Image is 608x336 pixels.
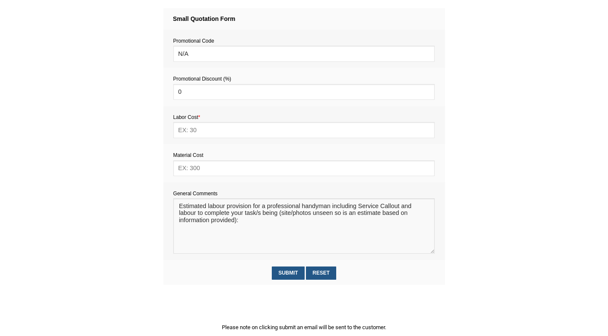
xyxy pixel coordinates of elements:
span: General Comments [173,191,218,197]
span: Promotional Discount (%) [173,76,231,82]
input: EX: 300 [173,160,435,176]
span: Material Cost [173,152,204,158]
span: Promotional Code [173,38,214,44]
p: Please note on clicking submit an email will be sent to the customer. [163,323,445,332]
input: Reset [306,266,336,280]
span: Labor Cost [173,114,200,120]
input: Submit [272,266,305,280]
strong: Small Quotation Form [173,15,235,22]
input: EX: 30 [173,122,435,138]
